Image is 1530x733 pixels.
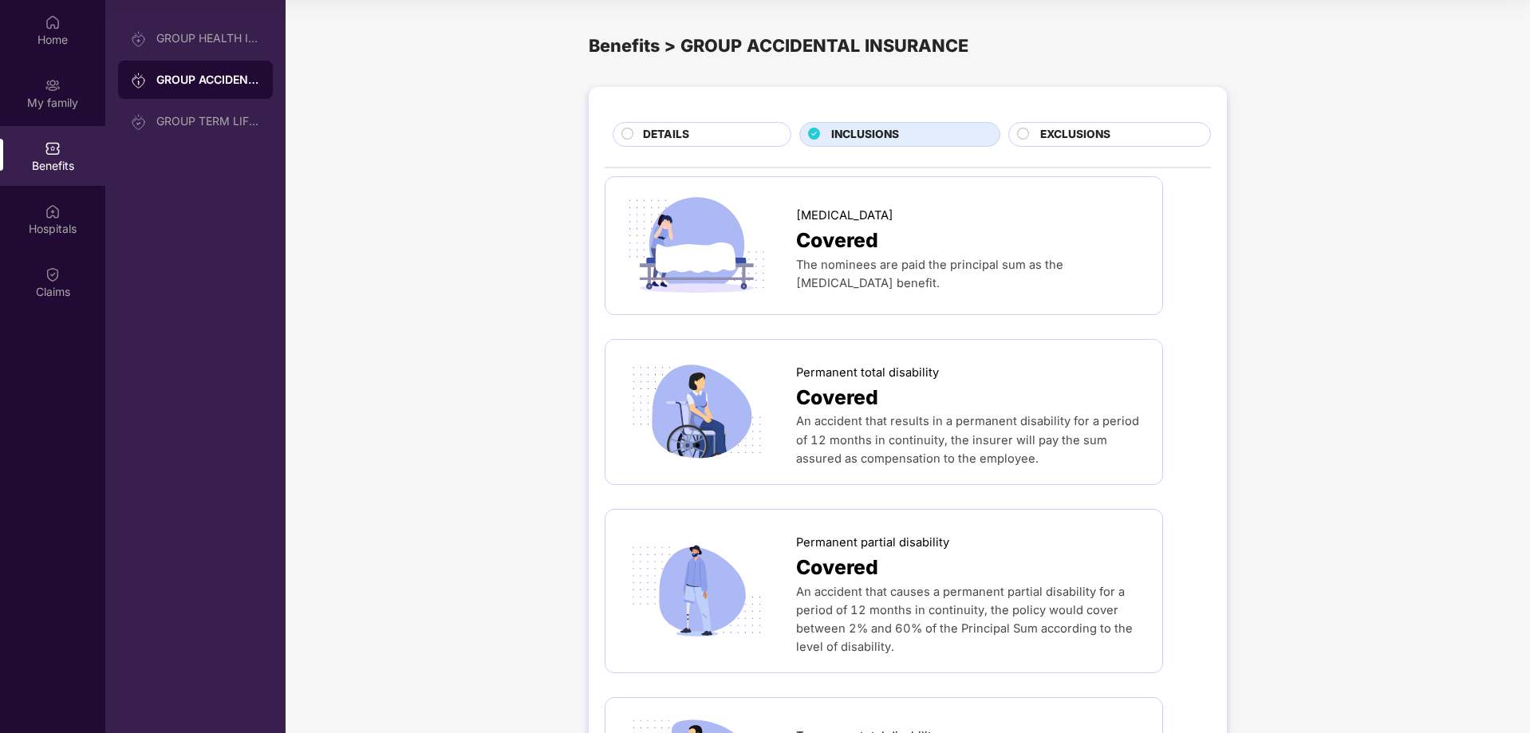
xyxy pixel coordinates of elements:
[643,126,689,144] span: DETAILS
[621,359,772,464] img: icon
[156,32,260,45] div: GROUP HEALTH INSURANCE
[796,207,893,225] span: [MEDICAL_DATA]
[796,258,1063,290] span: The nominees are paid the principal sum as the [MEDICAL_DATA] benefit.
[796,225,878,256] span: Covered
[621,538,772,644] img: icon
[131,31,147,47] img: svg+xml;base64,PHN2ZyB3aWR0aD0iMjAiIGhlaWdodD0iMjAiIHZpZXdCb3g9IjAgMCAyMCAyMCIgZmlsbD0ibm9uZSIgeG...
[796,552,878,583] span: Covered
[831,126,899,144] span: INCLUSIONS
[45,14,61,30] img: svg+xml;base64,PHN2ZyBpZD0iSG9tZSIgeG1sbnM9Imh0dHA6Ly93d3cudzMub3JnLzIwMDAvc3ZnIiB3aWR0aD0iMjAiIG...
[796,585,1133,654] span: An accident that causes a permanent partial disability for a period of 12 months in continuity, t...
[156,72,260,88] div: GROUP ACCIDENTAL INSURANCE
[156,115,260,128] div: GROUP TERM LIFE INSURANCE
[621,193,772,298] img: icon
[796,534,949,552] span: Permanent partial disability
[589,32,1227,59] div: Benefits > GROUP ACCIDENTAL INSURANCE
[796,414,1139,465] span: An accident that results in a permanent disability for a period of 12 months in continuity, the i...
[131,114,147,130] img: svg+xml;base64,PHN2ZyB3aWR0aD0iMjAiIGhlaWdodD0iMjAiIHZpZXdCb3g9IjAgMCAyMCAyMCIgZmlsbD0ibm9uZSIgeG...
[45,77,61,93] img: svg+xml;base64,PHN2ZyB3aWR0aD0iMjAiIGhlaWdodD0iMjAiIHZpZXdCb3g9IjAgMCAyMCAyMCIgZmlsbD0ibm9uZSIgeG...
[796,382,878,413] span: Covered
[45,266,61,282] img: svg+xml;base64,PHN2ZyBpZD0iQ2xhaW0iIHhtbG5zPSJodHRwOi8vd3d3LnczLm9yZy8yMDAwL3N2ZyIgd2lkdGg9IjIwIi...
[45,140,61,156] img: svg+xml;base64,PHN2ZyBpZD0iQmVuZWZpdHMiIHhtbG5zPSJodHRwOi8vd3d3LnczLm9yZy8yMDAwL3N2ZyIgd2lkdGg9Ij...
[131,73,147,89] img: svg+xml;base64,PHN2ZyB3aWR0aD0iMjAiIGhlaWdodD0iMjAiIHZpZXdCb3g9IjAgMCAyMCAyMCIgZmlsbD0ibm9uZSIgeG...
[45,203,61,219] img: svg+xml;base64,PHN2ZyBpZD0iSG9zcGl0YWxzIiB4bWxucz0iaHR0cDovL3d3dy53My5vcmcvMjAwMC9zdmciIHdpZHRoPS...
[1040,126,1110,144] span: EXCLUSIONS
[796,364,939,382] span: Permanent total disability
